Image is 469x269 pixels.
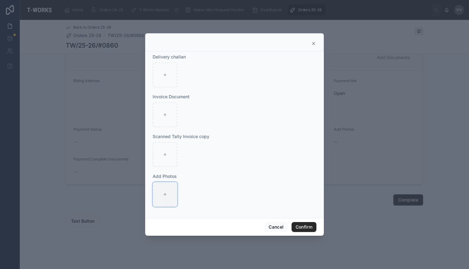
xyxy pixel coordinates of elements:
[153,174,177,179] span: Add Photos
[265,222,288,232] button: Cancel
[153,134,209,139] span: Scanned Tally Invoice copy
[153,54,186,59] span: Delivery challan
[153,94,190,99] span: Invoice Document
[292,222,316,232] button: Confirm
